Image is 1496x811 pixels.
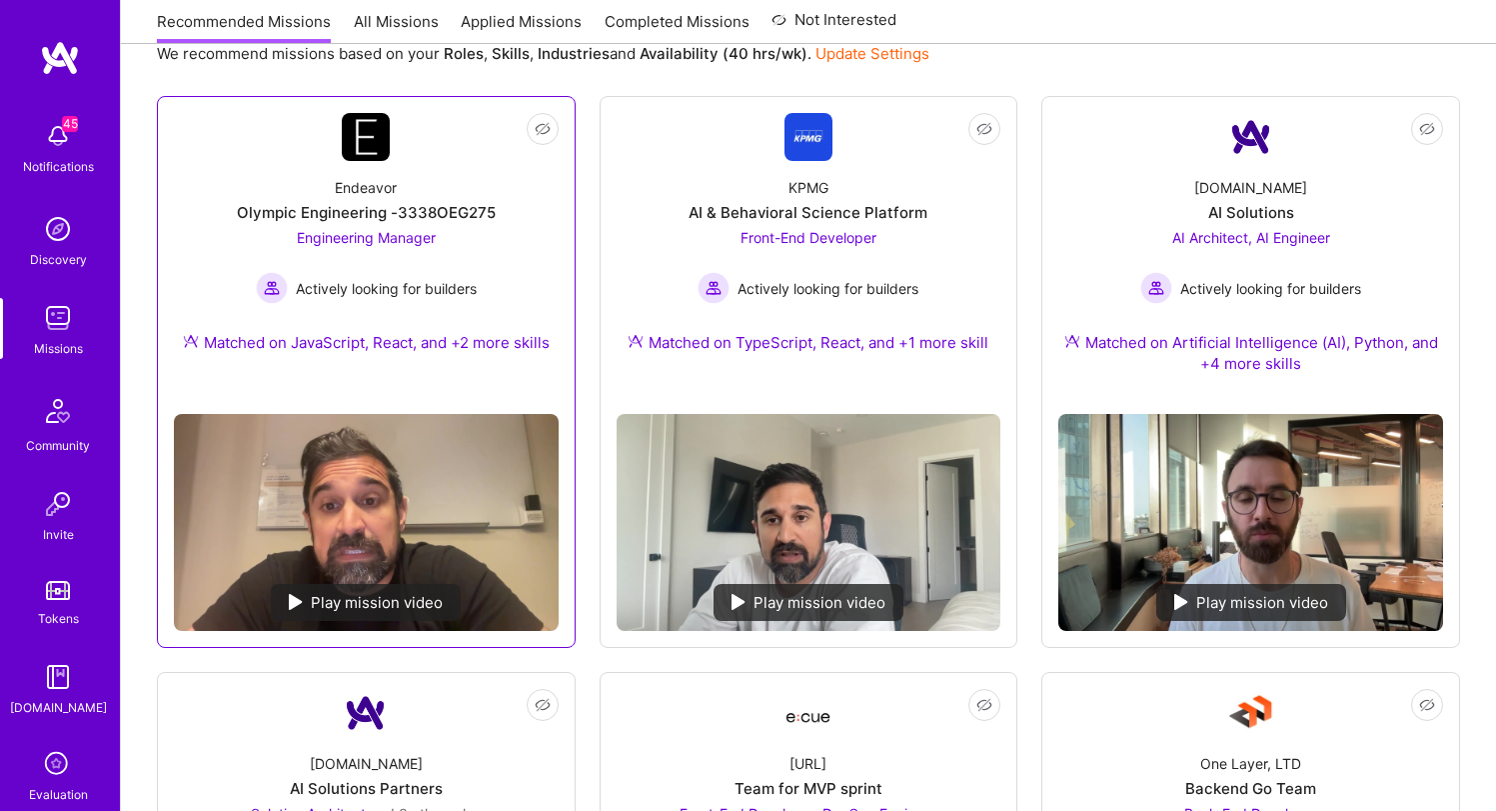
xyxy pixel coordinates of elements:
[335,177,397,198] div: Endeavor
[1419,697,1435,713] i: icon EyeClosed
[535,121,551,137] i: icon EyeClosed
[461,11,582,44] a: Applied Missions
[538,44,610,63] b: Industries
[342,113,390,161] img: Company Logo
[689,202,927,223] div: AI & Behavioral Science Platform
[23,156,94,177] div: Notifications
[157,43,929,64] p: We recommend missions based on your , , and .
[40,40,80,76] img: logo
[789,753,826,774] div: [URL]
[39,746,77,784] i: icon SelectionTeam
[43,524,74,545] div: Invite
[628,332,988,353] div: Matched on TypeScript, React, and +1 more skill
[38,484,78,524] img: Invite
[1194,177,1307,198] div: [DOMAIN_NAME]
[605,11,749,44] a: Completed Missions
[29,784,88,805] div: Evaluation
[310,753,423,774] div: [DOMAIN_NAME]
[1208,202,1294,223] div: AI Solutions
[732,594,746,610] img: play
[290,778,443,799] div: AI Solutions Partners
[1172,229,1330,246] span: AI Architect, AI Engineer
[34,338,83,359] div: Missions
[297,229,436,246] span: Engineering Manager
[296,278,477,299] span: Actively looking for builders
[1185,778,1316,799] div: Backend Go Team
[784,113,832,161] img: Company Logo
[735,778,882,799] div: Team for MVP sprint
[38,608,79,629] div: Tokens
[157,11,331,44] a: Recommended Missions
[30,249,87,270] div: Discovery
[1227,113,1275,161] img: Company Logo
[738,278,918,299] span: Actively looking for builders
[26,435,90,456] div: Community
[771,8,896,44] a: Not Interested
[256,272,288,304] img: Actively looking for builders
[640,44,807,63] b: Availability (40 hrs/wk)
[976,697,992,713] i: icon EyeClosed
[628,333,644,349] img: Ateam Purple Icon
[62,116,78,132] span: 45
[1058,414,1443,630] img: No Mission
[492,44,530,63] b: Skills
[38,657,78,697] img: guide book
[174,414,559,630] img: No Mission
[271,584,461,621] div: Play mission video
[46,581,70,600] img: tokens
[342,689,390,737] img: Company Logo
[183,332,550,353] div: Matched on JavaScript, React, and +2 more skills
[1058,113,1443,398] a: Company Logo[DOMAIN_NAME]AI SolutionsAI Architect, AI Engineer Actively looking for buildersActiv...
[1058,332,1443,374] div: Matched on Artificial Intelligence (AI), Python, and +4 more skills
[617,113,1001,398] a: Company LogoKPMGAI & Behavioral Science PlatformFront-End Developer Actively looking for builders...
[1174,594,1188,610] img: play
[1064,333,1080,349] img: Ateam Purple Icon
[237,202,496,223] div: Olympic Engineering -3338OEG275
[38,116,78,156] img: bell
[1156,584,1346,621] div: Play mission video
[784,695,832,731] img: Company Logo
[174,113,559,398] a: Company LogoEndeavorOlympic Engineering -3338OEG275Engineering Manager Actively looking for build...
[444,44,484,63] b: Roles
[976,121,992,137] i: icon EyeClosed
[788,177,828,198] div: KPMG
[1200,753,1301,774] div: One Layer, LTD
[10,697,107,718] div: [DOMAIN_NAME]
[1227,689,1275,737] img: Company Logo
[698,272,730,304] img: Actively looking for builders
[38,209,78,249] img: discovery
[1180,278,1361,299] span: Actively looking for builders
[741,229,876,246] span: Front-End Developer
[617,414,1001,630] img: No Mission
[535,697,551,713] i: icon EyeClosed
[34,387,82,435] img: Community
[38,298,78,338] img: teamwork
[183,333,199,349] img: Ateam Purple Icon
[1140,272,1172,304] img: Actively looking for builders
[714,584,903,621] div: Play mission video
[1419,121,1435,137] i: icon EyeClosed
[815,44,929,63] a: Update Settings
[354,11,439,44] a: All Missions
[289,594,303,610] img: play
